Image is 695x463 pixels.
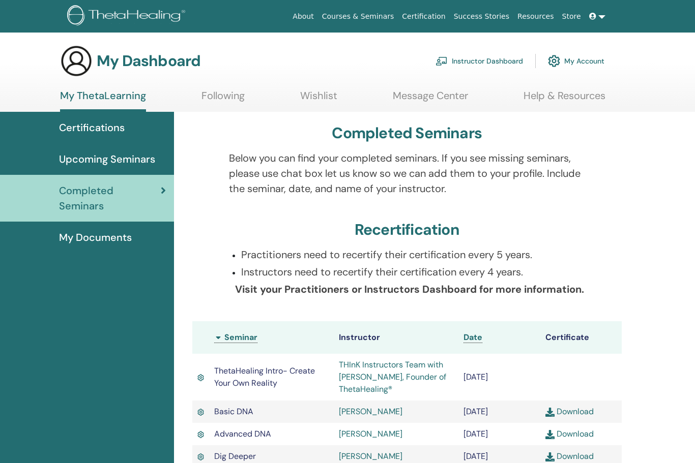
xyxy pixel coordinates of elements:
[545,430,555,439] img: download.svg
[545,452,555,461] img: download.svg
[59,183,161,213] span: Completed Seminars
[513,7,558,26] a: Resources
[214,406,253,417] span: Basic DNA
[545,406,594,417] a: Download
[300,89,337,109] a: Wishlist
[235,283,584,296] b: Visit your Practitioners or Instructors Dashboard for more information.
[540,321,622,354] th: Certificate
[436,56,448,66] img: chalkboard-teacher.svg
[97,52,200,70] h3: My Dashboard
[339,406,402,417] a: [PERSON_NAME]
[339,428,402,439] a: [PERSON_NAME]
[214,428,271,439] span: Advanced DNA
[464,332,482,343] a: Date
[458,400,540,423] td: [DATE]
[59,151,155,167] span: Upcoming Seminars
[59,230,132,245] span: My Documents
[548,50,604,72] a: My Account
[197,452,205,462] img: Active Certificate
[332,124,482,142] h3: Completed Seminars
[241,247,585,262] p: Practitioners need to recertify their certification every 5 years.
[339,359,446,394] a: THInK Instructors Team with [PERSON_NAME], Founder of ThetaHealing®
[288,7,317,26] a: About
[339,451,402,461] a: [PERSON_NAME]
[545,428,594,439] a: Download
[458,354,540,400] td: [DATE]
[524,89,605,109] a: Help & Resources
[197,373,205,383] img: Active Certificate
[60,89,146,112] a: My ThetaLearning
[197,407,205,417] img: Active Certificate
[214,365,315,388] span: ThetaHealing Intro- Create Your Own Reality
[229,150,585,196] p: Below you can find your completed seminars. If you see missing seminars, please use chat box let ...
[393,89,468,109] a: Message Center
[355,221,459,239] h3: Recertification
[318,7,398,26] a: Courses & Seminars
[558,7,585,26] a: Store
[545,451,594,461] a: Download
[334,321,458,354] th: Instructor
[214,451,256,461] span: Dig Deeper
[59,120,125,135] span: Certifications
[197,429,205,440] img: Active Certificate
[458,423,540,445] td: [DATE]
[548,52,560,70] img: cog.svg
[201,89,245,109] a: Following
[436,50,523,72] a: Instructor Dashboard
[545,408,555,417] img: download.svg
[67,5,189,28] img: logo.png
[60,45,93,77] img: generic-user-icon.jpg
[398,7,449,26] a: Certification
[241,264,585,280] p: Instructors need to recertify their certification every 4 years.
[450,7,513,26] a: Success Stories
